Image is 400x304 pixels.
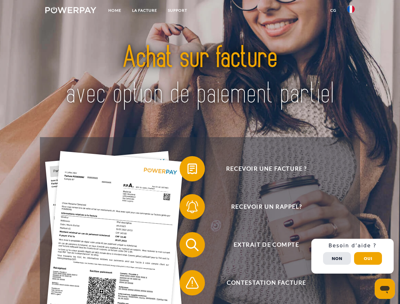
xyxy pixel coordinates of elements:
img: fr [347,5,355,13]
h3: Besoin d’aide ? [315,243,390,249]
span: Recevoir un rappel? [189,194,344,219]
button: Recevoir une facture ? [180,156,344,181]
img: qb_bell.svg [184,199,200,215]
a: LA FACTURE [127,5,162,16]
a: Support [162,5,193,16]
button: Non [323,252,351,265]
img: qb_bill.svg [184,161,200,177]
button: Extrait de compte [180,232,344,257]
button: Contestation Facture [180,270,344,295]
button: Recevoir un rappel? [180,194,344,219]
img: qb_warning.svg [184,275,200,291]
a: Home [103,5,127,16]
a: CG [325,5,342,16]
button: Oui [354,252,382,265]
img: qb_search.svg [184,237,200,253]
iframe: Bouton de lancement de la fenêtre de messagerie [375,279,395,299]
span: Recevoir une facture ? [189,156,344,181]
img: logo-powerpay-white.svg [45,7,96,13]
img: title-powerpay_fr.svg [60,30,340,121]
span: Extrait de compte [189,232,344,257]
span: Contestation Facture [189,270,344,295]
div: Schnellhilfe [311,239,394,274]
